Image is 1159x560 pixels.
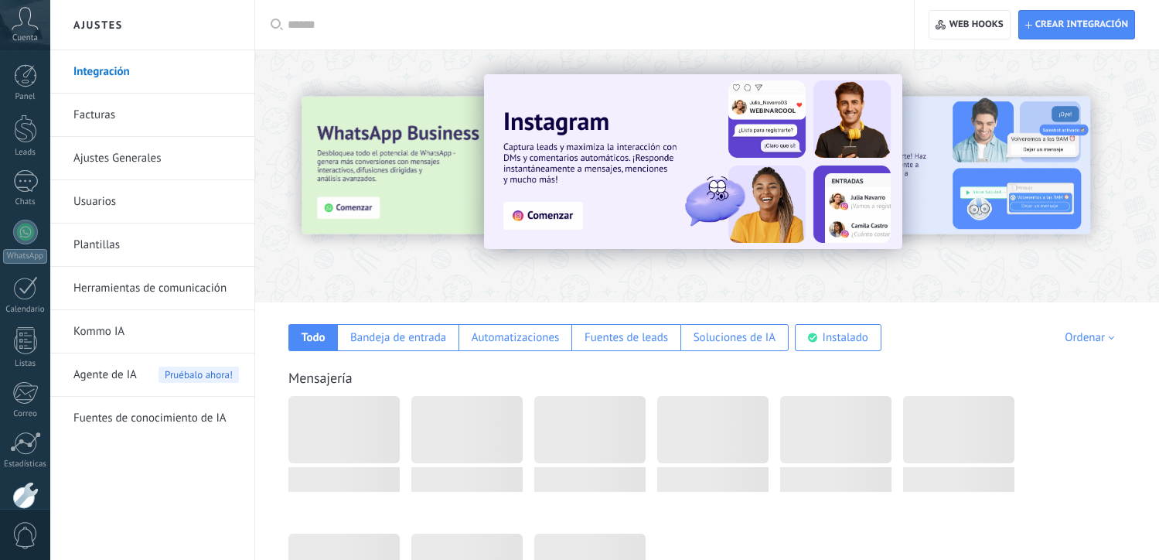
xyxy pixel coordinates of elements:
[50,267,254,310] li: Herramientas de comunicación
[3,409,48,419] div: Correo
[50,137,254,180] li: Ajustes Generales
[3,197,48,207] div: Chats
[73,397,239,440] a: Fuentes de conocimiento de IA
[73,137,239,180] a: Ajustes Generales
[1018,10,1135,39] button: Crear integración
[50,353,254,397] li: Agente de IA
[929,10,1010,39] button: Web hooks
[50,397,254,439] li: Fuentes de conocimiento de IA
[585,330,668,345] div: Fuentes de leads
[949,19,1004,31] span: Web hooks
[1065,330,1120,345] div: Ordenar
[823,330,868,345] div: Instalado
[1035,19,1128,31] span: Crear integración
[50,310,254,353] li: Kommo IA
[12,33,38,43] span: Cuenta
[73,310,239,353] a: Kommo IA
[350,330,446,345] div: Bandeja de entrada
[484,74,902,249] img: Slide 1
[73,267,239,310] a: Herramientas de comunicación
[3,305,48,315] div: Calendario
[302,330,326,345] div: Todo
[159,367,239,383] span: Pruébalo ahora!
[694,330,776,345] div: Soluciones de IA
[3,249,47,264] div: WhatsApp
[302,97,631,234] img: Slide 3
[73,50,239,94] a: Integración
[73,180,239,224] a: Usuarios
[3,148,48,158] div: Leads
[50,94,254,137] li: Facturas
[761,97,1090,234] img: Slide 2
[50,180,254,224] li: Usuarios
[50,224,254,267] li: Plantillas
[73,94,239,137] a: Facturas
[73,224,239,267] a: Plantillas
[50,50,254,94] li: Integración
[3,359,48,369] div: Listas
[3,459,48,470] div: Estadísticas
[73,353,137,397] span: Agente de IA
[472,330,560,345] div: Automatizaciones
[3,92,48,102] div: Panel
[288,369,353,387] a: Mensajería
[73,353,239,397] a: Agente de IA Pruébalo ahora!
